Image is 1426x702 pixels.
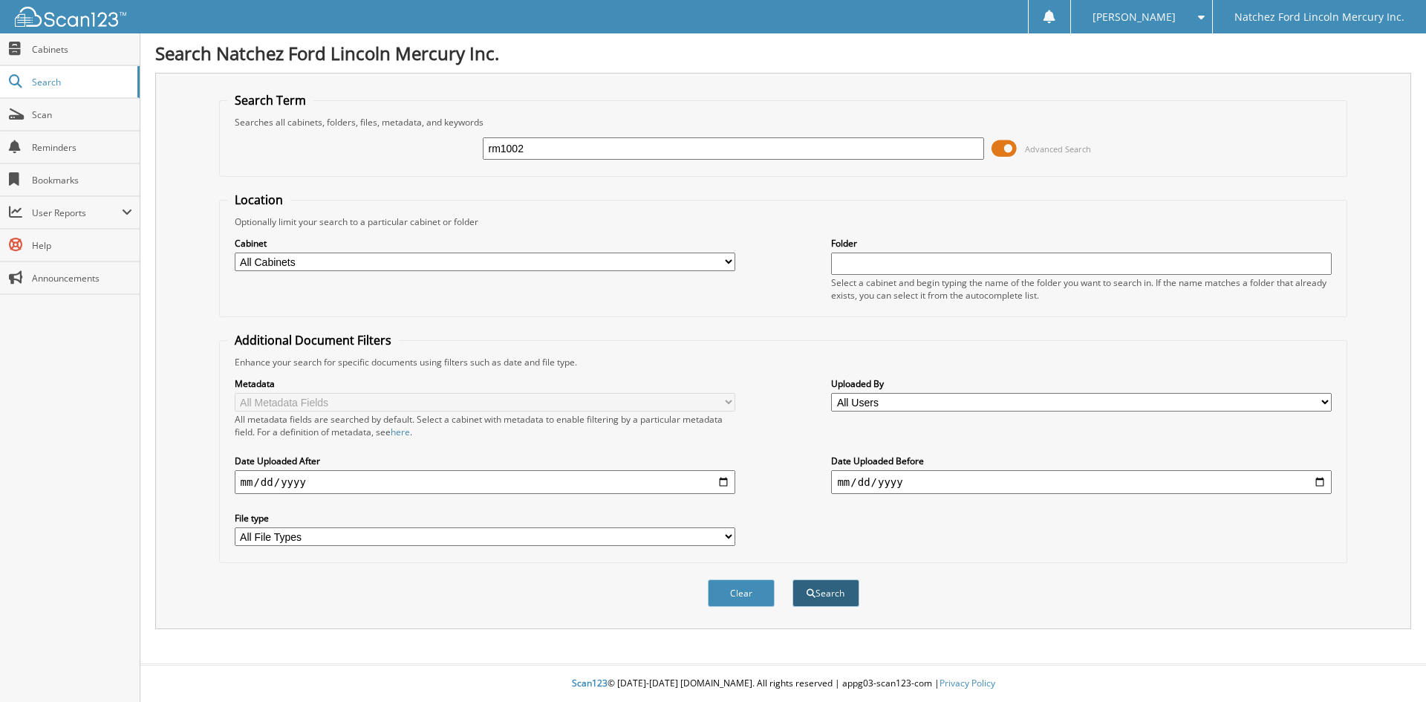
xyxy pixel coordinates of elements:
[235,377,735,390] label: Metadata
[227,192,290,208] legend: Location
[227,332,399,348] legend: Additional Document Filters
[227,356,1340,368] div: Enhance your search for specific documents using filters such as date and file type.
[831,237,1332,250] label: Folder
[1352,631,1426,702] iframe: Chat Widget
[792,579,859,607] button: Search
[227,116,1340,129] div: Searches all cabinets, folders, files, metadata, and keywords
[572,677,608,689] span: Scan123
[140,666,1426,702] div: © [DATE]-[DATE] [DOMAIN_NAME]. All rights reserved | appg03-scan123-com |
[235,413,735,438] div: All metadata fields are searched by default. Select a cabinet with metadata to enable filtering b...
[32,239,132,252] span: Help
[227,215,1340,228] div: Optionally limit your search to a particular cabinet or folder
[831,377,1332,390] label: Uploaded By
[1025,143,1091,155] span: Advanced Search
[227,92,313,108] legend: Search Term
[831,470,1332,494] input: end
[32,108,132,121] span: Scan
[1093,13,1176,22] span: [PERSON_NAME]
[32,272,132,285] span: Announcements
[391,426,410,438] a: here
[155,41,1411,65] h1: Search Natchez Ford Lincoln Mercury Inc.
[235,512,735,524] label: File type
[32,76,130,88] span: Search
[235,455,735,467] label: Date Uploaded After
[32,174,132,186] span: Bookmarks
[32,141,132,154] span: Reminders
[32,207,122,219] span: User Reports
[15,7,126,27] img: scan123-logo-white.svg
[1234,13,1404,22] span: Natchez Ford Lincoln Mercury Inc.
[831,455,1332,467] label: Date Uploaded Before
[235,237,735,250] label: Cabinet
[32,43,132,56] span: Cabinets
[940,677,995,689] a: Privacy Policy
[708,579,775,607] button: Clear
[235,470,735,494] input: start
[831,276,1332,302] div: Select a cabinet and begin typing the name of the folder you want to search in. If the name match...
